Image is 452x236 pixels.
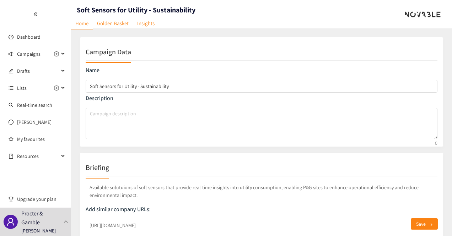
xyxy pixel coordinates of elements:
[17,119,52,125] a: [PERSON_NAME]
[77,5,195,15] h1: Soft Sensors for Utility - Sustainability
[17,132,65,146] a: My favourites
[86,205,437,213] p: Add similar company URLs:
[17,81,27,95] span: Lists
[21,227,56,235] p: [PERSON_NAME]
[33,12,38,17] span: double-left
[17,34,41,40] a: Dashboard
[86,47,131,57] h2: Campaign Data
[71,18,93,29] a: Home
[9,154,14,159] span: book
[9,197,14,202] span: trophy
[17,149,59,163] span: Resources
[336,159,452,236] iframe: Chat Widget
[86,163,109,172] h2: Briefing
[9,68,14,73] span: edit
[133,18,159,29] a: Insights
[93,18,133,29] a: Golden Basket
[17,64,59,78] span: Drafts
[54,51,59,56] span: plus-circle
[86,94,437,102] p: Description
[9,51,14,56] span: sound
[9,86,14,90] span: unordered-list
[86,182,437,201] p: Available solutuions of soft sensors that provide real-time insights into utility consumption, en...
[17,192,65,206] span: Upgrade your plan
[86,80,437,93] input: Campaign name
[86,66,437,74] p: Name
[17,47,41,61] span: Campaigns
[6,218,15,226] span: user
[54,86,59,90] span: plus-circle
[21,209,61,227] p: Procter & Gamble
[17,102,52,108] a: Real-time search
[86,108,437,139] textarea: Campaign description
